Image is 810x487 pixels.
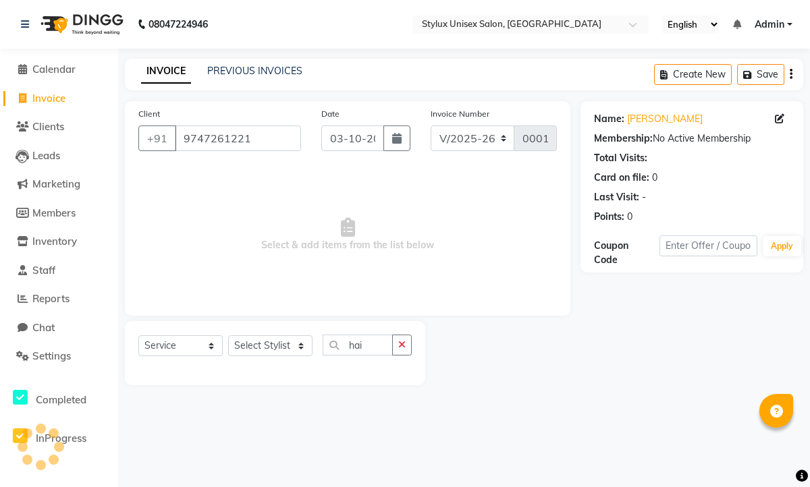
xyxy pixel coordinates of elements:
div: Name: [594,112,624,126]
span: Clients [32,120,64,133]
div: Last Visit: [594,190,639,204]
span: Calendar [32,63,76,76]
a: Clients [3,119,115,135]
a: Members [3,206,115,221]
span: Select & add items from the list below [138,167,557,302]
a: [PERSON_NAME] [627,112,703,126]
a: Marketing [3,177,115,192]
a: Settings [3,349,115,364]
label: Date [321,108,340,120]
label: Client [138,108,160,120]
a: INVOICE [141,59,191,84]
div: - [642,190,646,204]
span: Completed [36,393,86,406]
b: 08047224946 [148,5,208,43]
button: +91 [138,125,176,151]
a: Reports [3,291,115,307]
button: Create New [654,64,732,85]
input: Search by Name/Mobile/Email/Code [175,125,301,151]
input: Enter Offer / Coupon Code [659,235,757,256]
button: Apply [763,236,801,256]
iframe: chat widget [753,433,796,474]
div: Card on file: [594,171,649,185]
a: Calendar [3,62,115,78]
span: Reports [32,292,70,305]
span: Members [32,206,76,219]
div: Total Visits: [594,151,647,165]
span: Admin [755,18,784,32]
div: Coupon Code [594,239,659,267]
span: Settings [32,349,71,362]
input: Search or Scan [323,335,393,355]
a: Staff [3,263,115,279]
a: Chat [3,320,115,336]
div: 0 [627,210,632,224]
span: Invoice [32,92,65,105]
img: logo [34,5,127,43]
a: Leads [3,148,115,164]
a: PREVIOUS INVOICES [207,65,302,77]
label: Invoice Number [431,108,489,120]
div: No Active Membership [594,132,790,146]
a: Inventory [3,234,115,250]
span: Leads [32,149,60,162]
div: 0 [652,171,657,185]
span: Marketing [32,177,80,190]
span: Chat [32,321,55,334]
span: Inventory [32,235,77,248]
a: Invoice [3,91,115,107]
span: Staff [32,264,55,277]
button: Save [737,64,784,85]
div: Points: [594,210,624,224]
div: Membership: [594,132,653,146]
span: InProgress [36,432,86,445]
